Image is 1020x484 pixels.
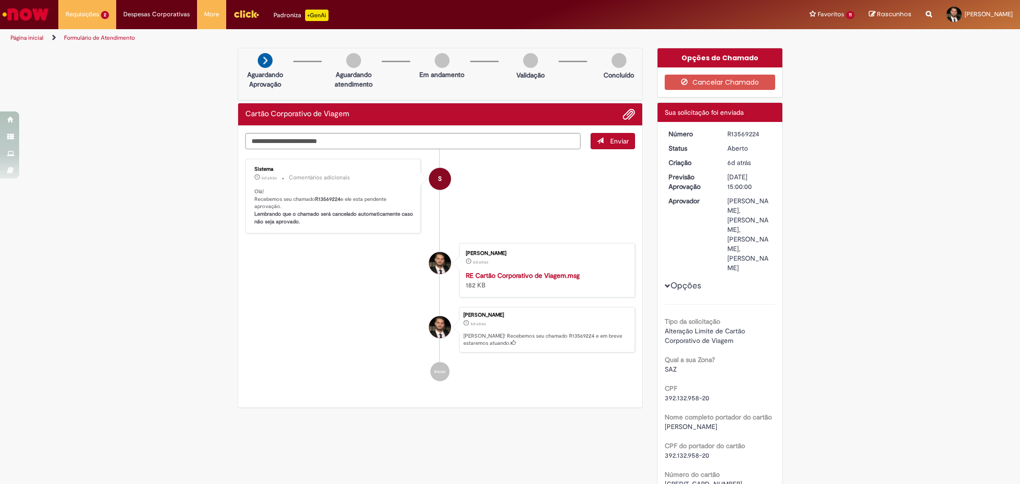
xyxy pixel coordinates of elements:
b: Número do cartão [665,470,720,479]
time: 26/09/2025 08:58:45 [473,259,488,265]
span: 6d atrás [471,321,486,327]
dt: Criação [661,158,720,167]
span: Favoritos [818,10,844,19]
span: [PERSON_NAME] [665,422,717,431]
p: Olá! Recebemos seu chamado e ele esta pendente aprovação. [254,188,414,226]
dt: Aprovador [661,196,720,206]
li: Felipe Valim Ahlberg [245,307,636,353]
time: 26/09/2025 08:59:33 [262,175,277,181]
div: Sistema [254,166,414,172]
b: CPF [665,384,677,393]
img: img-circle-grey.png [435,53,450,68]
button: Cancelar Chamado [665,75,775,90]
button: Adicionar anexos [623,108,635,121]
span: Requisições [66,10,99,19]
div: [DATE] 15:00:00 [727,172,772,191]
p: +GenAi [305,10,329,21]
span: Despesas Corporativas [123,10,190,19]
span: Alteração Limite de Cartão Corporativo de Viagem [665,327,747,345]
p: Aguardando Aprovação [242,70,288,89]
div: Aberto [727,143,772,153]
span: 6d atrás [262,175,277,181]
div: [PERSON_NAME] [466,251,625,256]
div: R13569224 [727,129,772,139]
span: SAZ [665,365,677,374]
span: Rascunhos [877,10,911,19]
div: System [429,168,451,190]
p: Aguardando atendimento [330,70,377,89]
span: Sua solicitação foi enviada [665,108,744,117]
span: 392.132.958-20 [665,394,709,402]
button: Enviar [591,133,635,149]
span: 6d atrás [473,259,488,265]
a: Rascunhos [869,10,911,19]
b: Qual a sua Zona? [665,355,715,364]
time: 26/09/2025 08:59:23 [727,158,751,167]
p: Validação [516,70,545,80]
img: arrow-next.png [258,53,273,68]
dt: Previsão Aprovação [661,172,720,191]
img: img-circle-grey.png [612,53,626,68]
span: S [438,167,442,190]
span: 11 [846,11,855,19]
img: img-circle-grey.png [346,53,361,68]
p: Em andamento [419,70,464,79]
span: More [204,10,219,19]
ul: Trilhas de página [7,29,673,47]
span: 6d atrás [727,158,751,167]
span: 392.132.958-20 [665,451,709,460]
img: img-circle-grey.png [523,53,538,68]
div: 26/09/2025 08:59:23 [727,158,772,167]
b: Lembrando que o chamado será cancelado automaticamente caso não seja aprovado. [254,210,415,225]
p: Concluído [603,70,634,80]
img: click_logo_yellow_360x200.png [233,7,259,21]
div: Felipe Valim Ahlberg [429,252,451,274]
dt: Status [661,143,720,153]
small: Comentários adicionais [289,174,350,182]
div: Padroniza [274,10,329,21]
span: 2 [101,11,109,19]
span: Enviar [610,137,629,145]
time: 26/09/2025 08:59:23 [471,321,486,327]
dt: Número [661,129,720,139]
div: Opções do Chamado [658,48,782,67]
p: [PERSON_NAME]! Recebemos seu chamado R13569224 e em breve estaremos atuando. [463,332,630,347]
b: R13569224 [315,196,340,203]
b: Nome completo portador do cartão [665,413,772,421]
h2: Cartão Corporativo de Viagem Histórico de tíquete [245,110,349,119]
span: [PERSON_NAME] [965,10,1013,18]
div: 182 KB [466,271,625,290]
a: RE Cartão Corporativo de Viagem.msg [466,271,580,280]
b: CPF do portador do cartão [665,441,745,450]
div: [PERSON_NAME], [PERSON_NAME], [PERSON_NAME], [PERSON_NAME] [727,196,772,273]
textarea: Digite sua mensagem aqui... [245,133,581,149]
b: Tipo da solicitação [665,317,720,326]
a: Página inicial [11,34,44,42]
img: ServiceNow [1,5,50,24]
div: [PERSON_NAME] [463,312,630,318]
div: Felipe Valim Ahlberg [429,316,451,338]
a: Formulário de Atendimento [64,34,135,42]
ul: Histórico de tíquete [245,149,636,391]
